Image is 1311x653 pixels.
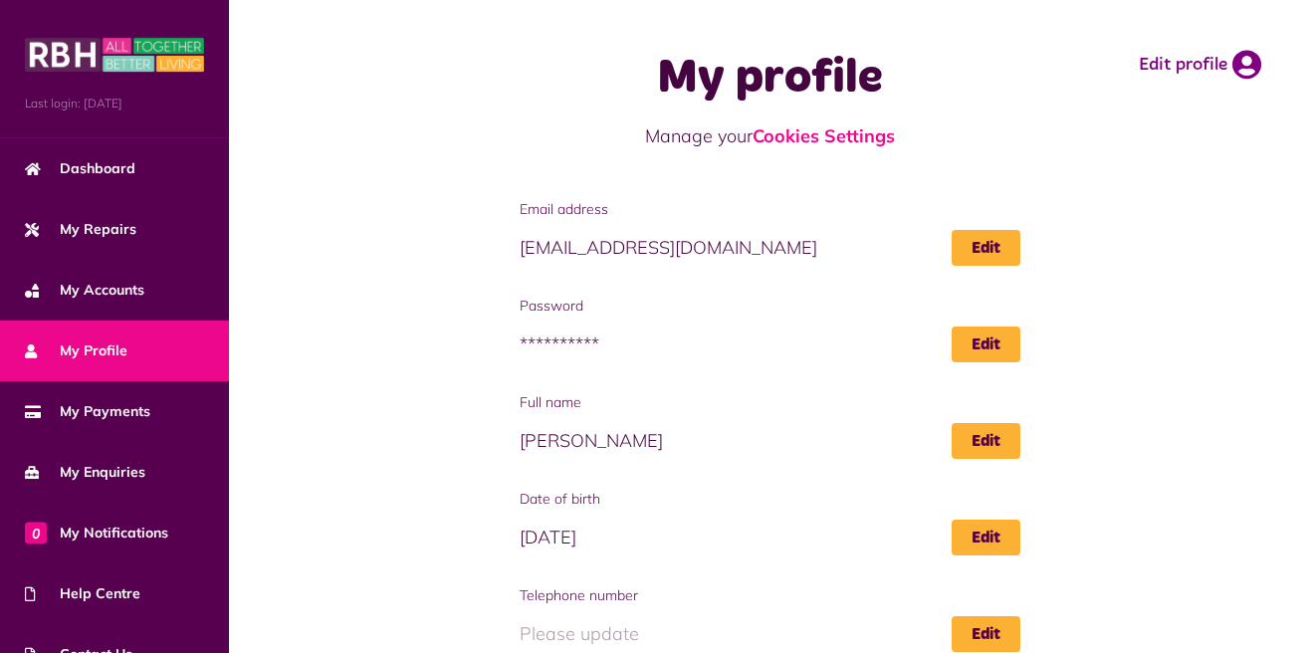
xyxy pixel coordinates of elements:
[25,583,140,604] span: Help Centre
[520,423,1021,459] span: [PERSON_NAME]
[952,616,1020,652] a: Edit
[25,523,168,544] span: My Notifications
[520,230,1021,266] span: [EMAIL_ADDRESS][DOMAIN_NAME]
[25,522,47,544] span: 0
[25,462,145,483] span: My Enquiries
[952,230,1020,266] a: Edit
[520,520,1021,555] span: [DATE]
[952,520,1020,555] a: Edit
[520,199,1021,220] span: Email address
[1139,50,1261,80] a: Edit profile
[520,585,1021,606] span: Telephone number
[520,122,1021,149] p: Manage your
[753,124,895,147] a: Cookies Settings
[952,326,1020,362] a: Edit
[25,340,127,361] span: My Profile
[25,95,204,112] span: Last login: [DATE]
[25,280,144,301] span: My Accounts
[25,35,204,75] img: MyRBH
[520,50,1021,108] h1: My profile
[25,158,135,179] span: Dashboard
[520,489,1021,510] span: Date of birth
[520,616,1021,652] span: Please update
[25,219,136,240] span: My Repairs
[520,392,1021,413] span: Full name
[25,401,150,422] span: My Payments
[520,296,1021,317] span: Password
[952,423,1020,459] a: Edit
